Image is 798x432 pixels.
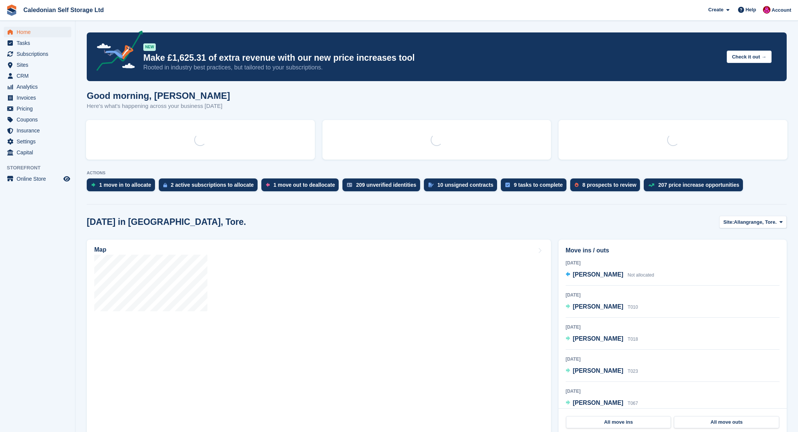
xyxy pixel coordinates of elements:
img: active_subscription_to_allocate_icon-d502201f5373d7db506a760aba3b589e785aa758c864c3986d89f69b8ff3... [163,183,167,188]
p: ACTIONS [87,171,787,175]
p: Here's what's happening across your business [DATE] [87,102,230,111]
a: All move outs [674,416,779,428]
button: Check it out → [727,51,772,63]
a: menu [4,125,71,136]
span: Coupons [17,114,62,125]
span: T023 [628,369,638,374]
span: Online Store [17,174,62,184]
div: [DATE] [566,260,780,266]
a: 9 tasks to complete [501,178,570,195]
img: prospect-51fa495bee0391a8d652442698ab0144808aea92771e9ea1ae160a38d050c398.svg [575,183,579,187]
a: menu [4,92,71,103]
span: [PERSON_NAME] [573,367,623,374]
img: move_outs_to_deallocate_icon-f764333ba52eb49d3ac5e1228854f67142a1ed5810a6f6cc68b1a99e826820c5.svg [266,183,270,187]
img: task-75834270c22a3079a89374b754ae025e5fb1db73e45f91037f5363f120a921f8.svg [505,183,510,187]
img: move_ins_to_allocate_icon-fdf77a2bb77ea45bf5b3d319d69a93e2d87916cf1d5bf7949dd705db3b84f3ca.svg [91,183,95,187]
a: menu [4,27,71,37]
a: menu [4,147,71,158]
a: 8 prospects to review [570,178,644,195]
span: [PERSON_NAME] [573,303,623,310]
a: menu [4,81,71,92]
a: [PERSON_NAME] T010 [566,302,638,312]
a: menu [4,38,71,48]
span: Analytics [17,81,62,92]
span: Insurance [17,125,62,136]
h1: Good morning, [PERSON_NAME] [87,91,230,101]
span: Capital [17,147,62,158]
a: Caledonian Self Storage Ltd [20,4,107,16]
span: Site: [723,218,734,226]
a: 1 move out to deallocate [261,178,342,195]
div: 1 move out to deallocate [273,182,335,188]
a: [PERSON_NAME] T067 [566,398,638,408]
div: 10 unsigned contracts [437,182,494,188]
div: [DATE] [566,356,780,363]
span: Allangrange, Tore. [734,218,777,226]
div: [DATE] [566,324,780,331]
a: menu [4,136,71,147]
span: Storefront [7,164,75,172]
span: Not allocated [628,272,654,278]
span: T010 [628,304,638,310]
div: 9 tasks to complete [514,182,563,188]
span: Pricing [17,103,62,114]
button: Site: Allangrange, Tore. [719,216,787,228]
h2: Map [94,246,106,253]
span: Account [772,6,791,14]
img: Donald Mathieson [763,6,770,14]
a: menu [4,174,71,184]
img: verify_identity-adf6edd0f0f0b5bbfe63781bf79b02c33cf7c696d77639b501bdc392416b5a36.svg [347,183,352,187]
a: 1 move in to allocate [87,178,159,195]
span: Help [746,6,756,14]
a: 10 unsigned contracts [424,178,501,195]
a: 2 active subscriptions to allocate [159,178,261,195]
span: Settings [17,136,62,147]
span: [PERSON_NAME] [573,400,623,406]
span: Invoices [17,92,62,103]
p: Make £1,625.31 of extra revenue with our new price increases tool [143,52,721,63]
a: menu [4,71,71,81]
span: [PERSON_NAME] [573,335,623,342]
a: Preview store [62,174,71,183]
span: Create [708,6,723,14]
a: [PERSON_NAME] T018 [566,334,638,344]
h2: Move ins / outs [566,246,780,255]
a: All move ins [566,416,671,428]
a: menu [4,114,71,125]
div: 207 price increase opportunities [658,182,739,188]
span: Sites [17,60,62,70]
p: Rooted in industry best practices, but tailored to your subscriptions. [143,63,721,72]
span: CRM [17,71,62,81]
a: menu [4,103,71,114]
span: T018 [628,337,638,342]
img: price-adjustments-announcement-icon-8257ccfd72463d97f412b2fc003d46551f7dbcb40ab6d574587a9cd5c0d94... [90,31,143,74]
div: [DATE] [566,292,780,298]
span: Tasks [17,38,62,48]
h2: [DATE] in [GEOGRAPHIC_DATA], Tore. [87,217,246,227]
a: menu [4,60,71,70]
img: stora-icon-8386f47178a22dfd0bd8f6a31ec36ba5ce8667c1dd55bd0f319d3a0aa187defe.svg [6,5,17,16]
a: [PERSON_NAME] T023 [566,366,638,376]
div: [DATE] [566,388,780,395]
img: contract_signature_icon-13c848040528278c33f63329250d36e43548de30e8caae1d1a13099fd9432cc5.svg [428,183,434,187]
a: 209 unverified identities [342,178,424,195]
div: 209 unverified identities [356,182,416,188]
a: 207 price increase opportunities [644,178,747,195]
span: Subscriptions [17,49,62,59]
div: 1 move in to allocate [99,182,151,188]
a: menu [4,49,71,59]
div: NEW [143,43,156,51]
a: [PERSON_NAME] Not allocated [566,270,654,280]
span: Home [17,27,62,37]
img: price_increase_opportunities-93ffe204e8149a01c8c9dc8f82e8f89637d9d84a8eef4429ea346261dce0b2c0.svg [648,183,654,187]
div: 8 prospects to review [582,182,636,188]
div: 2 active subscriptions to allocate [171,182,254,188]
span: [PERSON_NAME] [573,271,623,278]
span: T067 [628,401,638,406]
